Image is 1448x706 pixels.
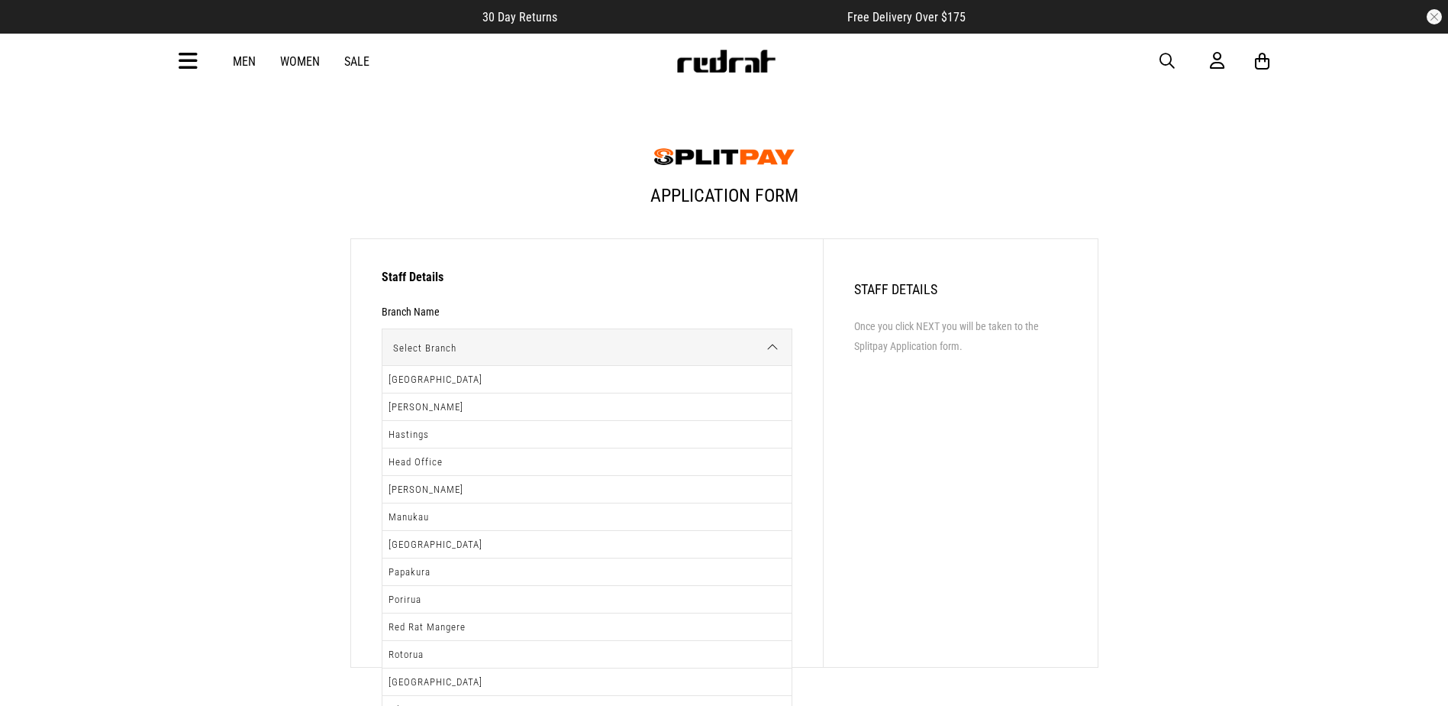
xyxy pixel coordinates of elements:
[350,173,1098,231] h1: Application Form
[382,393,792,421] li: [PERSON_NAME]
[382,449,792,476] li: Head Office
[854,281,1067,297] h2: Staff Details
[482,10,557,24] span: 30 Day Returns
[382,270,792,293] h3: Staff Details
[676,50,776,73] img: Redrat logo
[854,317,1067,355] li: Once you click NEXT you will be taken to the Splitpay Application form.
[382,586,792,614] li: Porirua
[344,54,369,69] a: Sale
[382,306,440,318] h3: Branch Name
[233,54,256,69] a: Men
[382,504,792,531] li: Manukau
[382,531,792,559] li: [GEOGRAPHIC_DATA]
[847,10,966,24] span: Free Delivery Over $175
[382,559,792,586] li: Papakura
[382,421,792,449] li: Hastings
[382,669,792,696] li: [GEOGRAPHIC_DATA]
[382,366,792,393] li: [GEOGRAPHIC_DATA]
[280,54,320,69] a: Women
[382,476,792,504] li: [PERSON_NAME]
[382,329,781,367] span: Select Branch
[588,9,817,24] iframe: Customer reviews powered by Trustpilot
[382,614,792,641] li: Red Rat Mangere
[382,641,792,669] li: Rotorua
